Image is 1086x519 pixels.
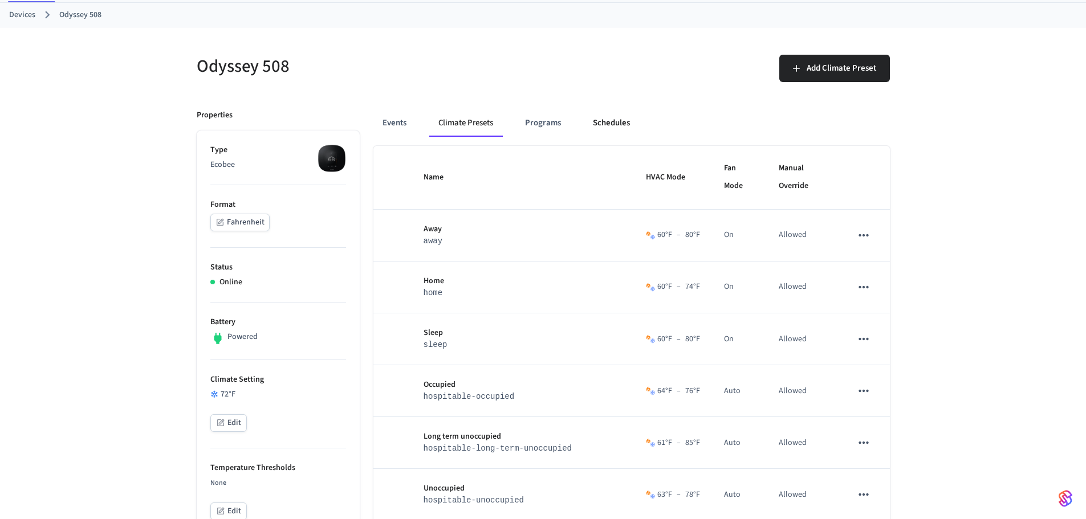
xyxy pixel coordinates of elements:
code: sleep [424,340,448,349]
div: 63 °F 78 °F [657,489,700,501]
p: Climate Setting [210,374,346,386]
div: 64 °F 76 °F [657,385,700,397]
p: Format [210,199,346,211]
span: – [677,229,681,241]
code: home [424,288,443,297]
img: Heat Cool [646,490,655,499]
button: Edit [210,414,247,432]
p: Ecobee [210,159,346,171]
th: Manual Override [765,146,839,210]
th: HVAC Mode [632,146,710,210]
span: – [677,489,681,501]
span: – [677,437,681,449]
span: – [677,281,681,293]
img: Heat Cool [646,386,655,395]
td: On [710,210,765,261]
button: Fahrenheit [210,214,270,231]
img: SeamLogoGradient.69752ec5.svg [1059,489,1072,508]
div: 60 °F 74 °F [657,281,700,293]
p: Occupied [424,379,619,391]
div: 72 °F [210,389,346,401]
td: Allowed [765,365,839,417]
button: Events [373,109,416,137]
td: Allowed [765,313,839,365]
span: Add Climate Preset [807,61,876,76]
span: – [677,385,681,397]
code: away [424,236,443,246]
div: 60 °F 80 °F [657,229,700,241]
span: None [210,478,226,488]
img: Heat Cool [646,334,655,344]
p: Sleep [424,327,619,339]
code: hospitable-occupied [424,392,515,401]
td: Allowed [765,417,839,469]
p: Temperature Thresholds [210,462,346,474]
td: On [710,261,765,313]
button: Programs [516,109,570,137]
img: Heat Cool [646,283,655,292]
img: Heat Cool [646,438,655,447]
button: Add Climate Preset [779,55,890,82]
img: Heat Cool [646,231,655,240]
code: hospitable-unoccupied [424,496,524,505]
p: Properties [197,109,233,121]
p: Status [210,261,346,273]
p: Unoccupied [424,483,619,495]
div: 61 °F 85 °F [657,437,700,449]
h5: Odyssey 508 [197,55,536,78]
p: Away [424,223,619,235]
p: Powered [227,331,258,343]
p: Home [424,275,619,287]
div: 60 °F 80 °F [657,333,700,345]
td: Allowed [765,261,839,313]
p: Battery [210,316,346,328]
button: Climate Presets [429,109,502,137]
td: Auto [710,417,765,469]
span: – [677,333,681,345]
a: Devices [9,9,35,21]
td: On [710,313,765,365]
th: Fan Mode [710,146,765,210]
img: ecobee_lite_3 [318,144,346,173]
p: Online [219,276,242,288]
button: Schedules [584,109,639,137]
p: Long term unoccupied [424,431,619,443]
a: Odyssey 508 [59,9,101,21]
td: Auto [710,365,765,417]
td: Allowed [765,210,839,261]
code: hospitable-long-term-unoccupied [424,444,572,453]
th: Name [410,146,633,210]
p: Type [210,144,346,156]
